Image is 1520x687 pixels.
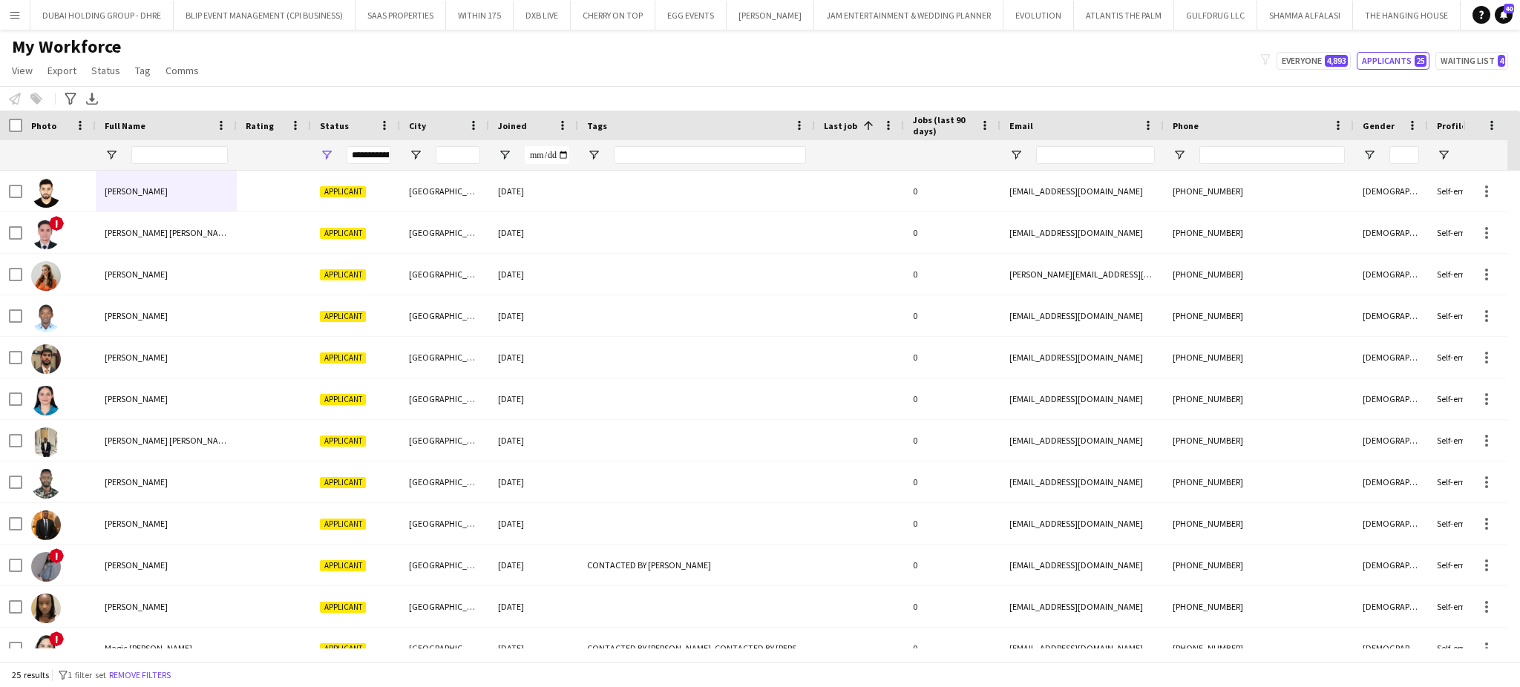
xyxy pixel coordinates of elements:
[1164,171,1354,211] div: [PHONE_NUMBER]
[904,254,1000,295] div: 0
[320,477,366,488] span: Applicant
[436,146,480,164] input: City Filter Input
[400,337,489,378] div: [GEOGRAPHIC_DATA]
[31,386,61,415] img: Ayatallah Shehabeldin
[105,476,168,487] span: [PERSON_NAME]
[587,148,600,162] button: Open Filter Menu
[320,560,366,571] span: Applicant
[42,61,82,80] a: Export
[1174,1,1257,30] button: GULFDRUG LLC
[31,220,61,249] img: Abedel Rahman Alloush
[356,1,446,30] button: SAAS PROPERTIES
[1164,295,1354,336] div: [PHONE_NUMBER]
[12,64,33,77] span: View
[489,212,578,253] div: [DATE]
[1000,545,1164,585] div: [EMAIL_ADDRESS][DOMAIN_NAME]
[400,420,489,461] div: [GEOGRAPHIC_DATA]
[105,120,145,131] span: Full Name
[1435,52,1508,70] button: Waiting list4
[320,602,366,613] span: Applicant
[400,503,489,544] div: [GEOGRAPHIC_DATA]
[1354,212,1428,253] div: [DEMOGRAPHIC_DATA]
[31,120,56,131] span: Photo
[62,90,79,108] app-action-btn: Advanced filters
[31,552,61,582] img: Irina Kovrova
[571,1,655,30] button: CHERRY ON TOP
[913,114,974,137] span: Jobs (last 90 days)
[1000,420,1164,461] div: [EMAIL_ADDRESS][DOMAIN_NAME]
[400,295,489,336] div: [GEOGRAPHIC_DATA]
[1354,628,1428,668] div: [DEMOGRAPHIC_DATA]
[105,269,168,280] span: [PERSON_NAME]
[1495,6,1513,24] a: 40
[1173,120,1199,131] span: Phone
[320,186,366,197] span: Applicant
[1354,337,1428,378] div: [DEMOGRAPHIC_DATA]
[174,1,356,30] button: BLIP EVENT MANAGEMENT (CPI BUSINESS)
[904,586,1000,627] div: 0
[400,545,489,585] div: [GEOGRAPHIC_DATA]
[1354,420,1428,461] div: [DEMOGRAPHIC_DATA]
[400,378,489,419] div: [GEOGRAPHIC_DATA]
[1164,337,1354,378] div: [PHONE_NUMBER]
[489,171,578,211] div: [DATE]
[31,594,61,623] img: Jade Buwule Nambale
[320,269,366,280] span: Applicant
[400,212,489,253] div: [GEOGRAPHIC_DATA]
[1354,378,1428,419] div: [DEMOGRAPHIC_DATA]
[1000,295,1164,336] div: [EMAIL_ADDRESS][DOMAIN_NAME]
[1437,120,1467,131] span: Profile
[31,427,61,457] img: Aymen Bahr Eldin
[1353,1,1461,30] button: THE HANGING HOUSE
[400,628,489,668] div: [GEOGRAPHIC_DATA]
[655,1,727,30] button: EGG EVENTS
[578,628,815,668] div: CONTACTED BY [PERSON_NAME], CONTACTED BY [PERSON_NAME]
[904,337,1000,378] div: 0
[1354,503,1428,544] div: [DEMOGRAPHIC_DATA]
[1363,120,1395,131] span: Gender
[49,548,64,563] span: !
[400,171,489,211] div: [GEOGRAPHIC_DATA]
[587,120,607,131] span: Tags
[514,1,571,30] button: DXB LIVE
[49,631,64,646] span: !
[489,295,578,336] div: [DATE]
[1000,171,1164,211] div: [EMAIL_ADDRESS][DOMAIN_NAME]
[1354,461,1428,502] div: [DEMOGRAPHIC_DATA]
[31,303,61,332] img: Alexander Gitonga
[489,503,578,544] div: [DATE]
[904,212,1000,253] div: 0
[1498,55,1505,67] span: 4
[1437,148,1450,162] button: Open Filter Menu
[160,61,205,80] a: Comms
[105,352,168,363] span: [PERSON_NAME]
[400,461,489,502] div: [GEOGRAPHIC_DATA]
[320,435,366,447] span: Applicant
[489,461,578,502] div: [DATE]
[131,146,228,164] input: Full Name Filter Input
[904,295,1000,336] div: 0
[489,378,578,419] div: [DATE]
[83,90,101,108] app-action-btn: Export XLSX
[904,171,1000,211] div: 0
[446,1,514,30] button: WITHIN 175
[1009,148,1023,162] button: Open Filter Menu
[320,394,366,405] span: Applicant
[1164,586,1354,627] div: [PHONE_NUMBER]
[727,1,814,30] button: [PERSON_NAME]
[1000,461,1164,502] div: [EMAIL_ADDRESS][DOMAIN_NAME]
[31,510,61,540] img: George Agyekum
[1003,1,1074,30] button: EVOLUTION
[1357,52,1429,70] button: Applicants25
[498,120,527,131] span: Joined
[525,146,569,164] input: Joined Filter Input
[400,586,489,627] div: [GEOGRAPHIC_DATA]
[1164,461,1354,502] div: [PHONE_NUMBER]
[1354,586,1428,627] div: [DEMOGRAPHIC_DATA]
[166,64,199,77] span: Comms
[246,120,274,131] span: Rating
[1164,545,1354,585] div: [PHONE_NUMBER]
[1074,1,1174,30] button: ATLANTIS THE PALM
[105,185,168,197] span: [PERSON_NAME]
[68,669,106,680] span: 1 filter set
